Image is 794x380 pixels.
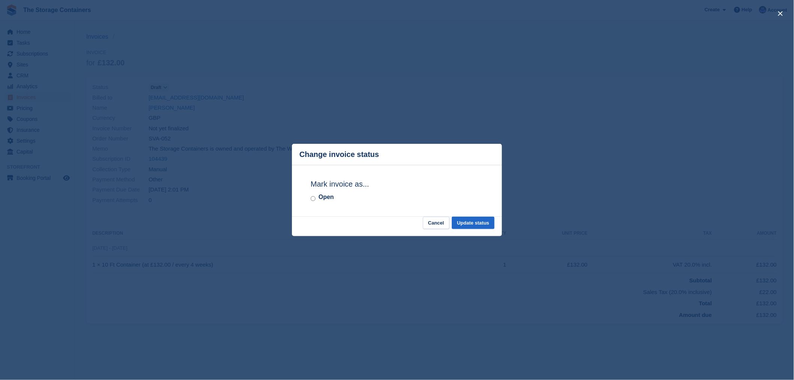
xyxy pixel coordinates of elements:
p: Change invoice status [299,150,379,159]
button: close [774,8,786,20]
h2: Mark invoice as... [311,178,483,190]
button: Cancel [423,217,450,229]
label: Open [319,193,334,202]
button: Update status [452,217,495,229]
